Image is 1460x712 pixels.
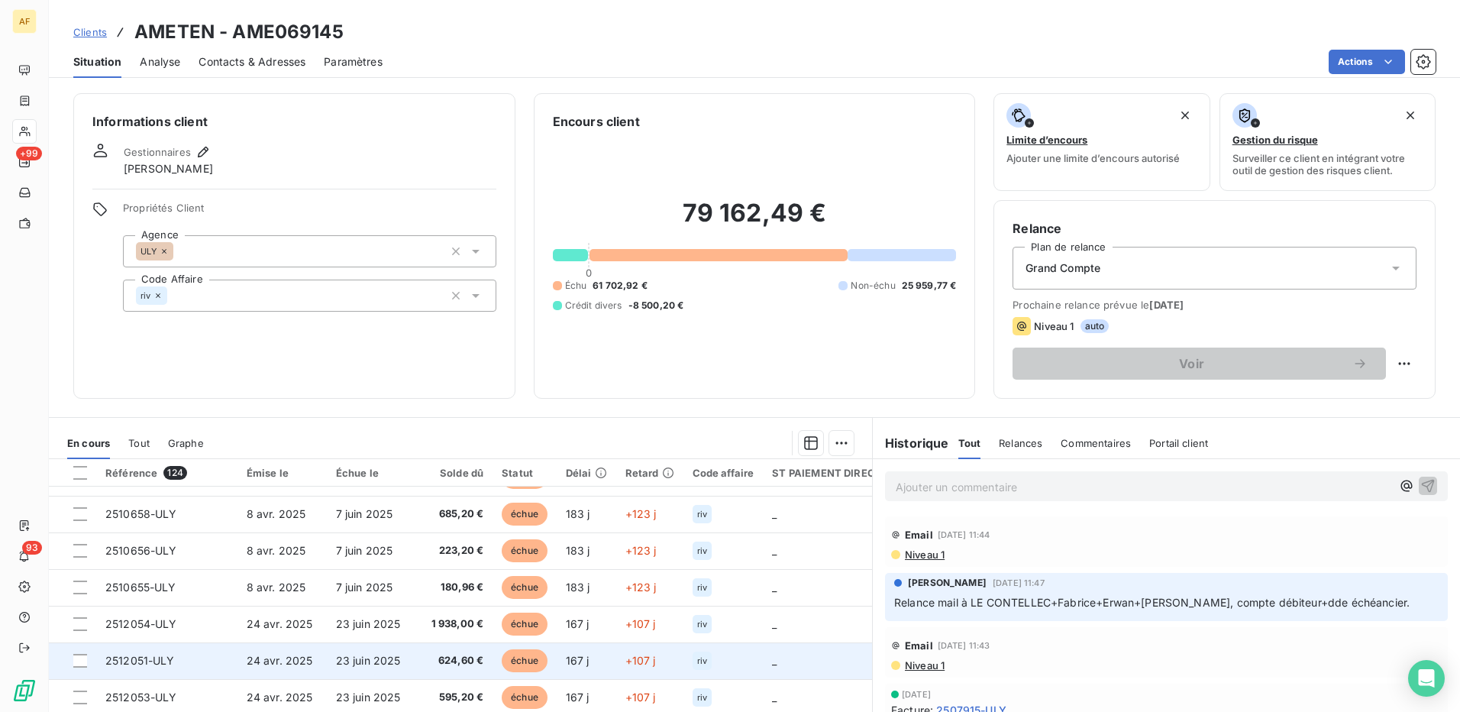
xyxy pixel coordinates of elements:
[566,467,607,479] div: Délai
[336,691,401,704] span: 23 juin 2025
[1408,660,1445,697] div: Open Intercom Messenger
[173,244,186,258] input: Ajouter une valeur
[426,467,483,479] div: Solde dû
[336,617,401,630] span: 23 juin 2025
[565,299,622,312] span: Crédit divers
[625,507,657,520] span: +123 j
[697,693,707,702] span: riv
[105,466,228,480] div: Référence
[772,617,777,630] span: _
[247,507,306,520] span: 8 avr. 2025
[168,437,204,449] span: Graphe
[851,279,895,293] span: Non-échu
[1061,437,1131,449] span: Commentaires
[324,54,383,70] span: Paramètres
[772,507,777,520] span: _
[625,617,656,630] span: +107 j
[199,54,305,70] span: Contacts & Adresses
[73,24,107,40] a: Clients
[625,691,656,704] span: +107 j
[1013,219,1416,238] h6: Relance
[565,279,587,293] span: Échu
[12,9,37,34] div: AF
[697,583,707,592] span: riv
[502,649,547,672] span: échue
[905,529,933,541] span: Email
[92,112,496,131] h6: Informations client
[73,26,107,38] span: Clients
[1149,299,1184,311] span: [DATE]
[123,202,496,223] span: Propriétés Client
[502,467,547,479] div: Statut
[502,576,547,599] span: échue
[772,691,777,704] span: _
[134,18,344,46] h3: AMETEN - AME069145
[502,503,547,526] span: échue
[336,467,409,479] div: Échue le
[502,539,547,562] span: échue
[426,580,483,595] span: 180,96 €
[502,686,547,709] span: échue
[697,620,707,629] span: riv
[693,467,754,479] div: Code affaire
[553,198,957,244] h2: 79 162,49 €
[426,543,483,558] span: 223,20 €
[902,279,957,293] span: 25 959,77 €
[938,641,990,650] span: [DATE] 11:43
[1013,348,1386,380] button: Voir
[593,279,648,293] span: 61 702,92 €
[247,467,318,479] div: Émise le
[1006,152,1180,164] span: Ajouter une limite d’encours autorisé
[105,544,177,557] span: 2510656-ULY
[141,247,157,256] span: ULY
[247,581,306,594] span: 8 avr. 2025
[1013,299,1416,311] span: Prochaine relance prévue le
[1006,134,1087,146] span: Limite d’encours
[772,581,777,594] span: _
[336,654,401,667] span: 23 juin 2025
[553,112,640,131] h6: Encours client
[1080,319,1110,333] span: auto
[958,437,981,449] span: Tout
[625,544,657,557] span: +123 j
[1232,134,1318,146] span: Gestion du risque
[163,466,186,480] span: 124
[22,541,42,555] span: 93
[566,507,590,520] span: 183 j
[1031,358,1352,370] span: Voir
[772,544,777,557] span: _
[124,146,191,158] span: Gestionnaires
[903,659,945,672] span: Niveau 1
[697,546,707,555] span: riv
[1219,93,1436,191] button: Gestion du risqueSurveiller ce client en intégrant votre outil de gestion des risques client.
[873,434,949,452] h6: Historique
[12,678,37,703] img: Logo LeanPay
[247,691,313,704] span: 24 avr. 2025
[586,267,592,279] span: 0
[336,581,393,594] span: 7 juin 2025
[566,617,589,630] span: 167 j
[772,654,777,667] span: _
[697,510,707,519] span: riv
[628,299,684,312] span: -8 500,20 €
[908,576,987,590] span: [PERSON_NAME]
[999,437,1042,449] span: Relances
[16,147,42,160] span: +99
[247,617,313,630] span: 24 avr. 2025
[566,581,590,594] span: 183 j
[105,581,176,594] span: 2510655-ULY
[426,506,483,522] span: 685,20 €
[903,549,945,561] span: Niveau 1
[905,639,933,652] span: Email
[1329,50,1405,74] button: Actions
[566,691,589,704] span: 167 j
[426,653,483,668] span: 624,60 €
[502,613,547,636] span: échue
[247,544,306,557] span: 8 avr. 2025
[625,581,657,594] span: +123 j
[566,544,590,557] span: 183 j
[772,467,882,479] div: ST PAIEMENT DIRECT
[105,617,177,630] span: 2512054-ULY
[426,690,483,705] span: 595,20 €
[993,93,1210,191] button: Limite d’encoursAjouter une limite d’encours autorisé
